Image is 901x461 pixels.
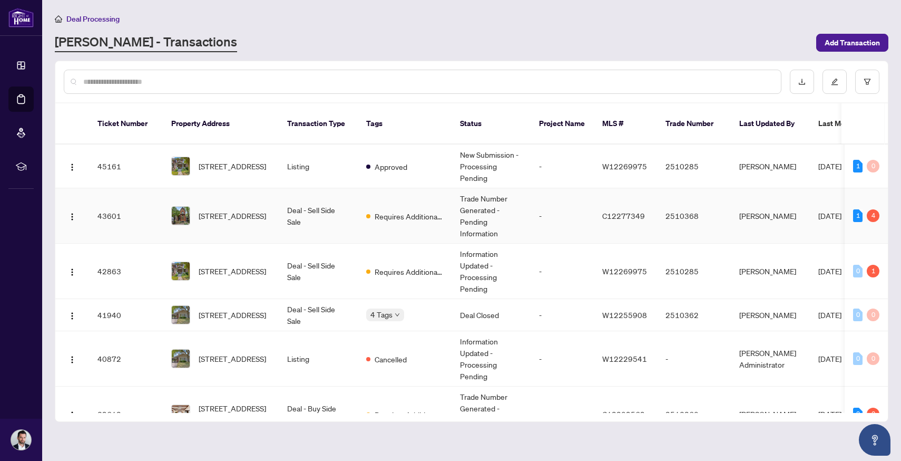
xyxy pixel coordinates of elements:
td: 43601 [89,188,163,244]
td: 41940 [89,299,163,331]
button: Logo [64,406,81,422]
td: [PERSON_NAME] Administrator [731,331,810,387]
span: down [395,312,400,318]
td: Deal - Buy Side Sale [279,387,358,442]
td: - [531,244,594,299]
img: Logo [68,312,76,320]
span: [DATE] [818,310,841,320]
button: download [790,70,814,94]
button: Open asap [859,424,890,456]
span: Cancelled [375,353,407,365]
th: Project Name [531,103,594,145]
img: thumbnail-img [172,157,190,175]
img: logo [8,8,34,27]
th: Transaction Type [279,103,358,145]
td: 42863 [89,244,163,299]
span: Deal Processing [66,14,120,24]
span: Add Transaction [825,34,880,51]
td: - [531,145,594,188]
button: edit [822,70,847,94]
div: 3 [867,408,879,420]
td: Listing [279,331,358,387]
div: 2 [853,408,863,420]
span: Approved [375,161,407,172]
th: Status [452,103,531,145]
div: 4 [867,209,879,222]
td: 39612 [89,387,163,442]
td: Trade Number Generated - Pending Information [452,188,531,244]
td: 2510285 [657,145,731,188]
div: 0 [853,265,863,277]
div: 0 [853,309,863,321]
button: filter [855,70,879,94]
td: 2513260 [657,387,731,442]
th: Property Address [163,103,279,145]
button: Logo [64,263,81,280]
span: [STREET_ADDRESS] [199,353,266,364]
div: 0 [867,352,879,365]
th: Ticket Number [89,103,163,145]
button: Logo [64,306,81,323]
td: 2510285 [657,244,731,299]
td: Information Updated - Processing Pending [452,244,531,299]
td: Deal Closed [452,299,531,331]
img: Logo [68,411,76,419]
th: MLS # [594,103,657,145]
span: [DATE] [818,409,841,419]
div: 1 [853,209,863,222]
span: [STREET_ADDRESS] [199,265,266,277]
img: Profile Icon [11,430,31,450]
td: - [531,299,594,331]
img: Logo [68,356,76,364]
span: Requires Additional Docs [375,266,443,277]
span: [STREET_ADDRESS][US_STATE] [199,402,270,426]
button: Logo [64,350,81,367]
td: [PERSON_NAME] [731,299,810,331]
span: W12269975 [602,161,647,171]
td: [PERSON_NAME] [731,145,810,188]
span: edit [831,78,838,85]
span: [STREET_ADDRESS] [199,309,266,321]
td: [PERSON_NAME] [731,244,810,299]
span: C12209569 [602,409,645,419]
td: 2510368 [657,188,731,244]
td: - [531,188,594,244]
img: Logo [68,213,76,221]
div: 0 [867,309,879,321]
span: C12277349 [602,211,645,220]
td: New Submission - Processing Pending [452,145,531,188]
span: Requires Additional Docs [375,210,443,222]
img: thumbnail-img [172,350,190,368]
a: [PERSON_NAME] - Transactions [55,33,237,52]
td: Deal - Sell Side Sale [279,244,358,299]
span: 4 Tags [370,309,393,321]
td: - [531,387,594,442]
th: Tags [358,103,452,145]
span: W12269975 [602,266,647,276]
img: thumbnail-img [172,306,190,324]
span: download [798,78,806,85]
span: [DATE] [818,354,841,363]
td: Trade Number Generated - Pending Information [452,387,531,442]
span: W12229541 [602,354,647,363]
button: Logo [64,158,81,175]
td: Deal - Sell Side Sale [279,188,358,244]
div: 1 [867,265,879,277]
td: Listing [279,145,358,188]
th: Last Updated By [731,103,810,145]
td: - [531,331,594,387]
td: 2510362 [657,299,731,331]
span: W12255908 [602,310,647,320]
td: - [657,331,731,387]
button: Logo [64,207,81,224]
img: Logo [68,163,76,171]
span: [DATE] [818,266,841,276]
td: Information Updated - Processing Pending [452,331,531,387]
span: Last Modified Date [818,118,883,129]
img: thumbnail-img [172,405,190,423]
td: 45161 [89,145,163,188]
span: Requires Additional Docs [375,409,443,420]
th: Trade Number [657,103,731,145]
div: 1 [853,160,863,172]
img: thumbnail-img [172,207,190,225]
